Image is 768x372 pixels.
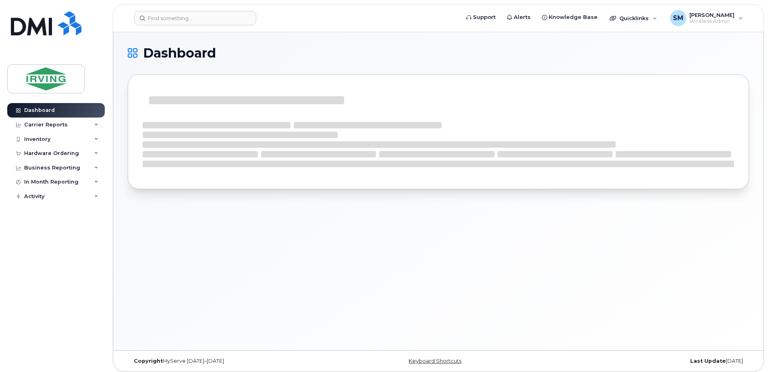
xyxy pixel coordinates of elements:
strong: Last Update [690,358,726,364]
a: Keyboard Shortcuts [409,358,461,364]
span: Dashboard [143,47,216,59]
div: MyServe [DATE]–[DATE] [128,358,335,364]
div: [DATE] [542,358,749,364]
strong: Copyright [134,358,163,364]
